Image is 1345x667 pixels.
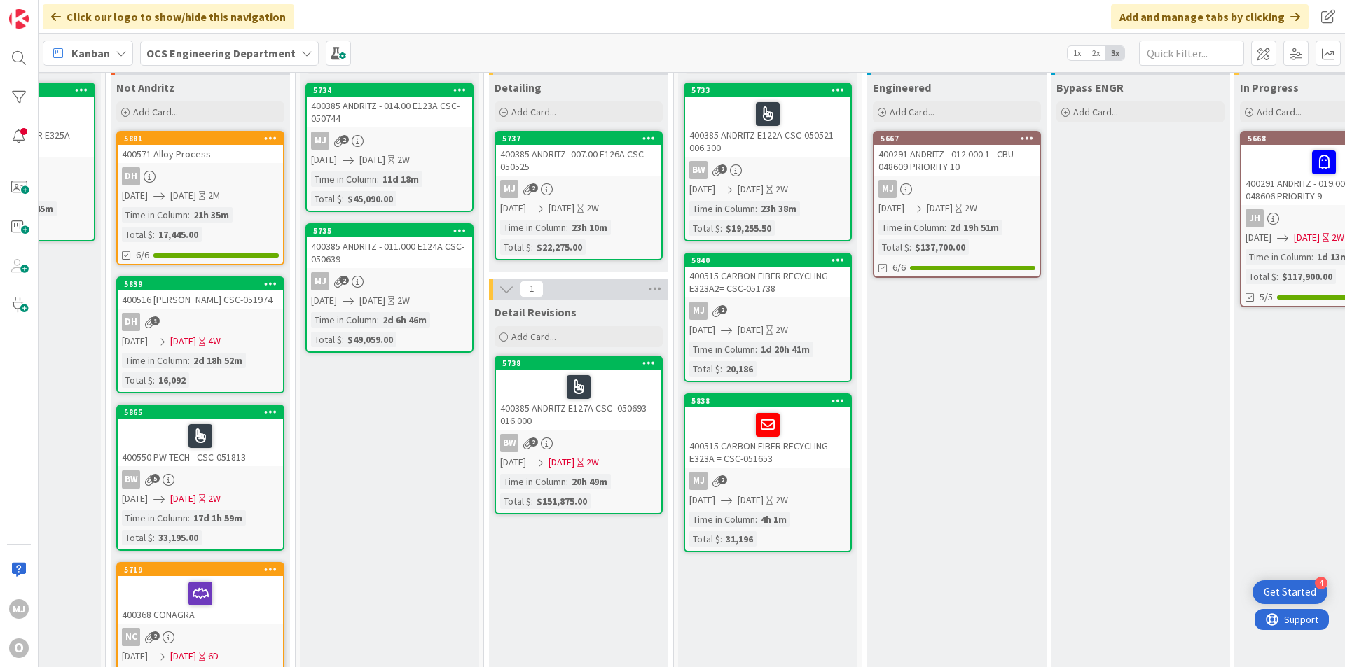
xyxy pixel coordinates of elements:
[775,323,788,337] div: 2W
[118,406,283,419] div: 5865
[502,358,661,368] div: 5738
[685,84,850,97] div: 5733
[188,353,190,368] span: :
[890,106,934,118] span: Add Card...
[170,649,196,664] span: [DATE]
[118,406,283,466] div: 5865400550 PW TECH - CSC-051813
[755,201,757,216] span: :
[122,207,188,223] div: Time in Column
[170,491,196,506] span: [DATE]
[689,201,755,216] div: Time in Column
[151,631,160,640] span: 2
[495,80,542,94] span: Detailing
[342,332,344,347] span: :
[533,239,586,255] div: $22,275.00
[873,131,1041,278] a: 5667400291 ANDRITZ - 012.000.1 - CBU-048609 PRIORITY 10MJ[DATE][DATE]2WTime in Column:2d 19h 51mT...
[738,493,764,507] span: [DATE]
[500,220,566,235] div: Time in Column
[340,276,349,285] span: 2
[718,475,727,484] span: 2
[311,171,377,187] div: Time in Column
[684,393,852,552] a: 5838400515 CARBON FIBER RECYCLING E323A = CSC-051653MJ[DATE][DATE]2WTime in Column:4h 1mTotal $:3...
[311,191,342,206] div: Total $
[874,132,1040,176] div: 5667400291 ANDRITZ - 012.000.1 - CBU-048609 PRIORITY 10
[496,132,661,176] div: 5737400385 ANDRITZ -007.00 E126A CSC-050525
[305,223,474,353] a: 5735400385 ANDRITZ - 011.000 E124A CSC- 050639MJ[DATE][DATE]2WTime in Column:2d 6h 46mTotal $:$49...
[685,472,850,490] div: MJ
[755,342,757,357] span: :
[566,220,568,235] span: :
[118,313,283,331] div: DH
[340,135,349,144] span: 2
[311,132,329,150] div: MJ
[1240,80,1299,94] span: In Progress
[691,85,850,95] div: 5733
[496,357,661,370] div: 5738
[344,191,396,206] div: $45,090.00
[685,254,850,267] div: 5840
[689,182,715,197] span: [DATE]
[359,293,385,308] span: [DATE]
[685,407,850,468] div: 400515 CARBON FIBER RECYCLING E323A = CSC-051653
[1260,290,1273,304] span: 5/5
[500,455,526,470] span: [DATE]
[307,84,472,127] div: 5734400385 ANDRITZ - 014.00 E123A CSC-050744
[208,188,220,203] div: 2M
[878,220,944,235] div: Time in Column
[118,470,283,489] div: BW
[689,302,708,320] div: MJ
[720,361,722,377] span: :
[190,510,246,526] div: 17d 1h 59m
[118,132,283,145] div: 5881
[495,356,663,514] a: 5738400385 ANDRITZ E127A CSC- 050693 016.000BW[DATE][DATE]2WTime in Column:20h 49mTotal $:$151,87...
[775,182,788,197] div: 2W
[118,278,283,290] div: 5839
[502,134,661,143] div: 5737
[718,305,727,314] span: 2
[118,563,283,576] div: 5719
[379,312,430,328] div: 2d 6h 46m
[722,220,775,236] div: $19,255.50
[124,279,283,289] div: 5839
[307,132,472,150] div: MJ
[311,153,337,167] span: [DATE]
[118,576,283,624] div: 400368 CONAGRA
[116,131,284,265] a: 5881400571 Alloy ProcessDH[DATE][DATE]2MTime in Column:21h 35mTotal $:17,445.006/6
[122,628,140,646] div: NC
[170,334,196,349] span: [DATE]
[307,97,472,127] div: 400385 ANDRITZ - 014.00 E123A CSC-050744
[122,470,140,489] div: BW
[500,474,566,489] div: Time in Column
[305,83,474,212] a: 5734400385 ANDRITZ - 014.00 E123A CSC-050744MJ[DATE][DATE]2WTime in Column:11d 18mTotal $:$45,090.00
[685,254,850,297] div: 5840400515 CARBON FIBER RECYCLING E323A2= CSC-051738
[718,164,727,174] span: 2
[29,2,64,19] span: Support
[397,293,410,308] div: 2W
[874,132,1040,145] div: 5667
[1068,46,1087,60] span: 1x
[307,272,472,290] div: MJ
[153,530,155,545] span: :
[1278,269,1336,284] div: $117,900.00
[500,493,531,509] div: Total $
[689,361,720,377] div: Total $
[359,153,385,167] span: [DATE]
[122,510,188,526] div: Time in Column
[566,474,568,489] span: :
[685,267,850,297] div: 400515 CARBON FIBER RECYCLING E323A2= CSC-051738
[495,305,577,319] span: Detail Revisions
[118,132,283,163] div: 5881400571 Alloy Process
[586,455,599,470] div: 2W
[533,493,591,509] div: $151,875.00
[496,132,661,145] div: 5737
[118,145,283,163] div: 400571 Alloy Process
[1139,41,1244,66] input: Quick Filter...
[685,97,850,157] div: 400385 ANDRITZ E122A CSC-050521 006.300
[909,239,911,255] span: :
[1246,230,1271,245] span: [DATE]
[965,201,977,216] div: 2W
[586,201,599,216] div: 2W
[122,530,153,545] div: Total $
[116,405,284,551] a: 5865400550 PW TECH - CSC-051813BW[DATE][DATE]2WTime in Column:17d 1h 59mTotal $:33,195.00
[155,227,202,242] div: 17,445.00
